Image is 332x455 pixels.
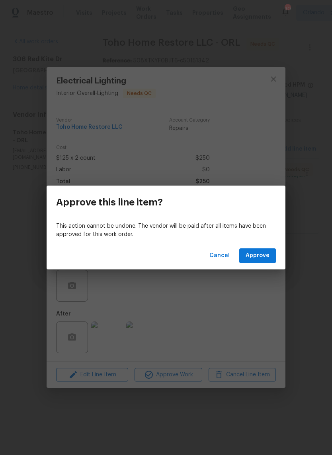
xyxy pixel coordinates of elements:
button: Cancel [206,248,233,263]
p: This action cannot be undone. The vendor will be paid after all items have been approved for this... [56,222,276,239]
h3: Approve this line item? [56,197,163,208]
span: Approve [246,251,270,261]
span: Cancel [209,251,230,261]
button: Approve [239,248,276,263]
